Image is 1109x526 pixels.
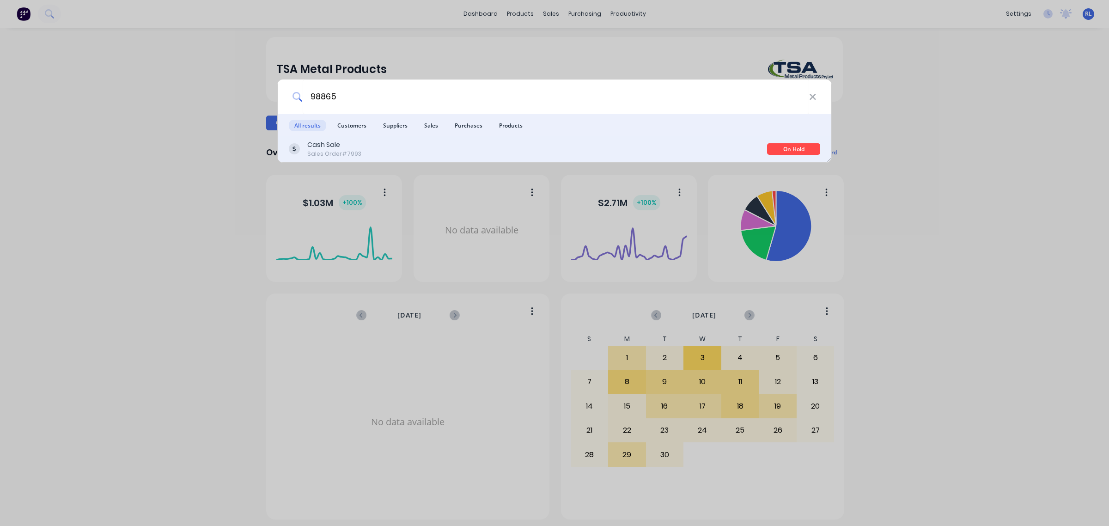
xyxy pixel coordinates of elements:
span: Sales [419,120,444,131]
span: All results [289,120,326,131]
span: Customers [332,120,372,131]
span: Suppliers [378,120,413,131]
div: On Hold [767,143,820,155]
div: Sales Order #7993 [307,150,361,158]
input: Start typing a customer or supplier name to create a new order... [303,80,809,114]
span: Products [494,120,528,131]
div: Cash Sale [307,140,361,150]
span: Purchases [449,120,488,131]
